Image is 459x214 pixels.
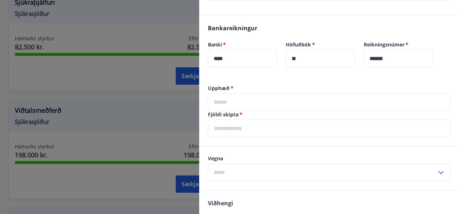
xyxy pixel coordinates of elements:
[208,120,450,137] div: Fjöldi skipta
[208,93,450,111] div: Upphæð
[208,111,450,118] label: Fjöldi skipta
[364,41,433,48] label: Reikningsnúmer
[208,199,233,207] span: Viðhengi
[208,85,450,92] label: Upphæð
[208,41,277,48] label: Banki
[208,24,257,32] span: Bankareikningur
[286,41,355,48] label: Höfuðbók
[208,155,450,162] label: Vegna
